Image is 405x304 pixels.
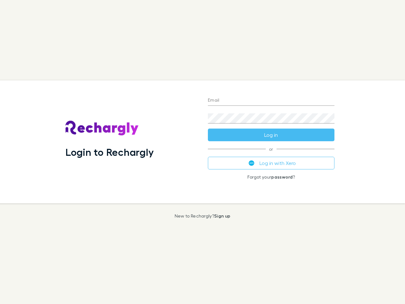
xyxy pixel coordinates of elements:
h1: Login to Rechargly [65,146,154,158]
img: Xero's logo [249,160,254,166]
p: New to Rechargly? [175,213,231,218]
img: Rechargly's Logo [65,121,139,136]
p: Forgot your ? [208,174,334,180]
button: Log in [208,129,334,141]
a: Sign up [214,213,230,218]
button: Log in with Xero [208,157,334,169]
a: password [271,174,293,180]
